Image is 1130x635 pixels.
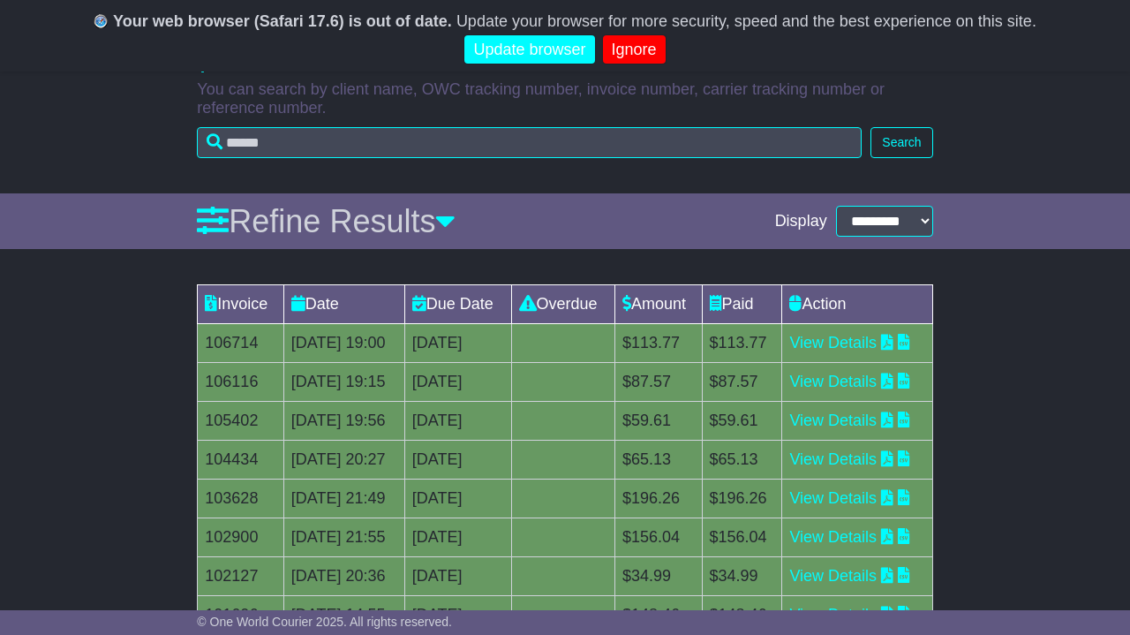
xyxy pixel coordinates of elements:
[197,615,452,629] span: © One World Courier 2025. All rights reserved.
[404,557,511,596] td: [DATE]
[614,441,702,480] td: $65.13
[603,35,666,64] a: Ignore
[789,450,877,468] a: View Details
[113,12,452,30] b: Your web browser (Safari 17.6) is out of date.
[197,80,932,118] p: You can search by client name, OWC tracking number, invoice number, carrier tracking number or re...
[283,441,404,480] td: [DATE] 20:27
[614,324,702,363] td: $113.77
[789,412,877,429] a: View Details
[456,12,1036,30] span: Update your browser for more security, speed and the best experience on this site.
[782,285,932,324] td: Action
[775,212,827,231] span: Display
[614,596,702,635] td: $148.46
[614,557,702,596] td: $34.99
[614,402,702,441] td: $59.61
[283,285,404,324] td: Date
[198,557,283,596] td: 102127
[702,557,782,596] td: $34.99
[404,285,511,324] td: Due Date
[702,324,782,363] td: $113.77
[404,518,511,557] td: [DATE]
[198,480,283,518] td: 103628
[404,324,511,363] td: [DATE]
[198,324,283,363] td: 106714
[789,567,877,585] a: View Details
[283,363,404,402] td: [DATE] 19:15
[614,285,702,324] td: Amount
[614,518,702,557] td: $156.04
[404,441,511,480] td: [DATE]
[198,596,283,635] td: 101606
[283,596,404,635] td: [DATE] 14:55
[789,528,877,546] a: View Details
[404,480,511,518] td: [DATE]
[198,363,283,402] td: 106116
[198,285,283,324] td: Invoice
[789,373,877,390] a: View Details
[789,334,877,352] a: View Details
[702,441,782,480] td: $65.13
[198,402,283,441] td: 105402
[702,596,782,635] td: $148.46
[283,557,404,596] td: [DATE] 20:36
[283,324,404,363] td: [DATE] 19:00
[870,127,932,158] button: Search
[702,518,782,557] td: $156.04
[283,402,404,441] td: [DATE] 19:56
[511,285,614,324] td: Overdue
[702,480,782,518] td: $196.26
[404,363,511,402] td: [DATE]
[198,518,283,557] td: 102900
[283,480,404,518] td: [DATE] 21:49
[614,363,702,402] td: $87.57
[198,441,283,480] td: 104434
[702,363,782,402] td: $87.57
[404,596,511,635] td: [DATE]
[702,402,782,441] td: $59.61
[702,285,782,324] td: Paid
[789,606,877,624] a: View Details
[614,480,702,518] td: $196.26
[464,35,594,64] a: Update browser
[283,518,404,557] td: [DATE] 21:55
[404,402,511,441] td: [DATE]
[789,489,877,507] a: View Details
[197,203,456,239] a: Refine Results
